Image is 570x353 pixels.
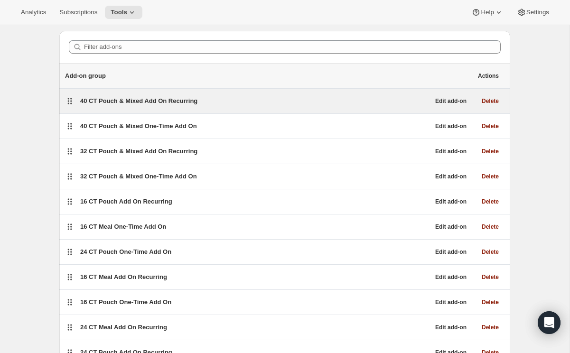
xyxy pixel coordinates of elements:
button: Delete [476,120,505,133]
span: 40 CT Pouch & Mixed One-Time Add On [80,122,197,130]
span: Settings [526,9,549,16]
button: Edit add-on [430,220,472,233]
span: Edit add-on [435,273,467,281]
button: Delete [476,321,505,334]
button: Delete [476,94,505,108]
button: Tools [105,6,142,19]
span: Delete [482,248,499,256]
button: Delete [476,296,505,309]
button: Delete [476,195,505,208]
span: Delete [482,273,499,281]
span: Delete [482,324,499,331]
span: 16 CT Meal One-Time Add On [80,223,166,230]
button: Delete [476,170,505,183]
button: Delete [476,145,505,158]
span: Delete [482,198,499,205]
button: Help [466,6,509,19]
button: Edit add-on [430,270,472,284]
span: Delete [482,122,499,130]
span: Delete [482,97,499,105]
span: 40 CT Pouch & Mixed Add On Recurring [80,97,197,104]
button: Delete [476,220,505,233]
span: Edit add-on [435,148,467,155]
button: Edit add-on [430,245,472,259]
button: Actions [472,69,505,83]
div: Open Intercom Messenger [538,311,561,334]
span: 24 CT Pouch One-Time Add On [80,248,171,255]
span: 32 CT Pouch & Mixed Add On Recurring [80,148,197,155]
button: Edit add-on [430,94,472,108]
span: Edit add-on [435,97,467,105]
p: Add-on group [65,71,472,81]
button: Edit add-on [430,321,472,334]
span: Edit add-on [435,173,467,180]
span: Subscriptions [59,9,97,16]
span: Delete [482,148,499,155]
span: Edit add-on [435,248,467,256]
span: 24 CT Meal Add On Recurring [80,324,167,331]
span: 32 CT Pouch & Mixed One-Time Add On [80,173,197,180]
span: 16 CT Pouch Add On Recurring [80,198,172,205]
span: Delete [482,173,499,180]
span: Edit add-on [435,198,467,205]
span: Delete [482,298,499,306]
span: Help [481,9,494,16]
button: Edit add-on [430,120,472,133]
span: Edit add-on [435,223,467,231]
button: Edit add-on [430,195,472,208]
button: Analytics [15,6,52,19]
span: Tools [111,9,127,16]
span: Delete [482,223,499,231]
span: Edit add-on [435,298,467,306]
button: Delete [476,245,505,259]
button: Edit add-on [430,145,472,158]
span: Actions [478,72,499,80]
button: Settings [511,6,555,19]
button: Edit add-on [430,170,472,183]
button: Subscriptions [54,6,103,19]
input: Filter add-ons [84,40,501,54]
span: Edit add-on [435,324,467,331]
button: Edit add-on [430,296,472,309]
button: Delete [476,270,505,284]
span: 16 CT Meal Add On Recurring [80,273,167,280]
span: Edit add-on [435,122,467,130]
span: Analytics [21,9,46,16]
span: 16 CT Pouch One-Time Add On [80,298,171,306]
